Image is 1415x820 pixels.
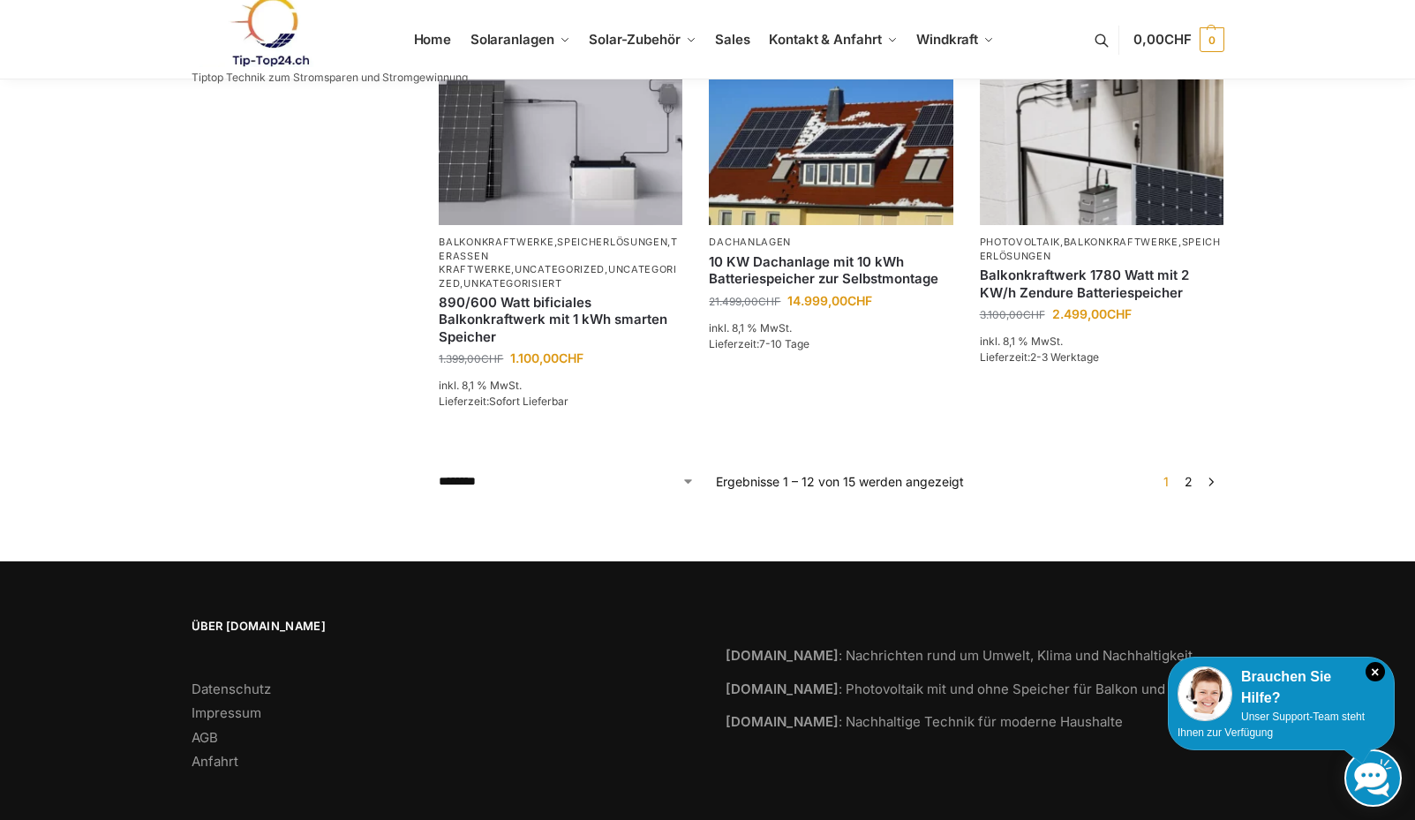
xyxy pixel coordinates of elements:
span: Unser Support-Team steht Ihnen zur Verfügung [1178,711,1365,739]
span: CHF [1023,308,1045,321]
p: inkl. 8,1 % MwSt. [980,334,1223,350]
a: -19%Zendure-solar-flow-Batteriespeicher für Balkonkraftwerke [980,42,1223,225]
nav: Produkt-Seitennummerierung [1153,472,1223,491]
bdi: 21.499,00 [709,295,780,308]
a: 10 KW Dachanlage mit 10 kWh Batteriespeicher zur Selbstmontage [709,253,952,288]
a: → [1204,472,1217,491]
a: Speicherlösungen [980,236,1221,261]
span: CHF [1164,31,1192,48]
i: Schließen [1366,662,1385,681]
a: -30%Solar Dachanlage 6,5 KW [709,42,952,225]
img: Solar Dachanlage 6,5 KW [709,42,952,225]
span: CHF [481,352,503,365]
bdi: 14.999,00 [787,293,872,308]
span: CHF [758,295,780,308]
a: Balkonkraftwerke [439,236,553,248]
p: Ergebnisse 1 – 12 von 15 werden angezeigt [716,472,964,491]
a: Balkonkraftwerke [1064,236,1178,248]
p: inkl. 8,1 % MwSt. [439,378,682,394]
a: Speicherlösungen [557,236,667,248]
bdi: 1.399,00 [439,352,503,365]
a: [DOMAIN_NAME]: Nachhaltige Technik für moderne Haushalte [726,713,1123,730]
span: Sales [715,31,750,48]
img: ASE 1000 Batteriespeicher [439,42,682,225]
span: Lieferzeit: [439,395,568,408]
a: Seite 2 [1180,474,1197,489]
span: Solar-Zubehör [589,31,681,48]
a: Unkategorisiert [463,277,562,290]
span: Solaranlagen [470,31,554,48]
img: Customer service [1178,666,1232,721]
span: Über [DOMAIN_NAME] [192,618,690,636]
span: Lieferzeit: [980,350,1099,364]
div: Brauchen Sie Hilfe? [1178,666,1385,709]
a: Uncategorized [439,263,677,289]
strong: [DOMAIN_NAME] [726,647,839,664]
strong: [DOMAIN_NAME] [726,681,839,697]
span: Lieferzeit: [709,337,809,350]
a: Anfahrt [192,753,238,770]
select: Shop-Reihenfolge [439,472,695,491]
a: Datenschutz [192,681,271,697]
span: 2-3 Werktage [1030,350,1099,364]
p: , , [980,236,1223,263]
span: 0,00 [1133,31,1191,48]
img: Zendure-solar-flow-Batteriespeicher für Balkonkraftwerke [980,42,1223,225]
a: Balkonkraftwerk 1780 Watt mit 2 KW/h Zendure Batteriespeicher [980,267,1223,301]
a: Impressum [192,704,261,721]
a: [DOMAIN_NAME]: Nachrichten rund um Umwelt, Klima und Nachhaltigkeit [726,647,1193,664]
span: 0 [1200,27,1224,52]
a: 890/600 Watt bificiales Balkonkraftwerk mit 1 kWh smarten Speicher [439,294,682,346]
a: Photovoltaik [980,236,1060,248]
span: CHF [847,293,872,308]
a: AGB [192,729,218,746]
span: CHF [1107,306,1132,321]
bdi: 3.100,00 [980,308,1045,321]
a: -21%ASE 1000 Batteriespeicher [439,42,682,225]
span: Windkraft [916,31,978,48]
span: CHF [559,350,583,365]
a: [DOMAIN_NAME]: Photovoltaik mit und ohne Speicher für Balkon und Terrasse [726,681,1224,697]
span: Kontakt & Anfahrt [769,31,881,48]
bdi: 2.499,00 [1052,306,1132,321]
a: 0,00CHF 0 [1133,13,1223,66]
span: Sofort Lieferbar [489,395,568,408]
p: Tiptop Technik zum Stromsparen und Stromgewinnung [192,72,468,83]
p: , , , , , [439,236,682,290]
strong: [DOMAIN_NAME] [726,713,839,730]
a: Dachanlagen [709,236,791,248]
bdi: 1.100,00 [510,350,583,365]
a: Terassen Kraftwerke [439,236,678,275]
p: inkl. 8,1 % MwSt. [709,320,952,336]
span: 7-10 Tage [759,337,809,350]
a: Uncategorized [515,263,605,275]
span: Seite 1 [1159,474,1173,489]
